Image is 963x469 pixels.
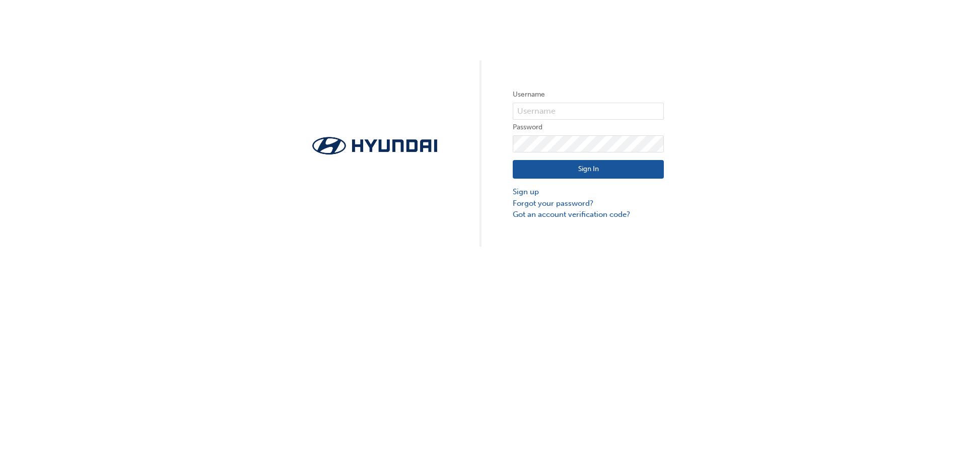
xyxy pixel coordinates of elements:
img: Trak [299,134,450,158]
a: Sign up [513,186,664,198]
a: Got an account verification code? [513,209,664,220]
input: Username [513,103,664,120]
button: Sign In [513,160,664,179]
a: Forgot your password? [513,198,664,209]
label: Password [513,121,664,133]
label: Username [513,89,664,101]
